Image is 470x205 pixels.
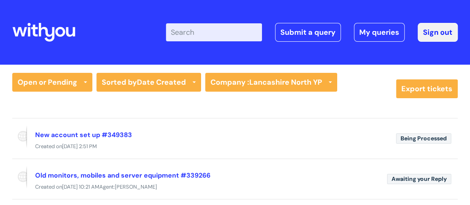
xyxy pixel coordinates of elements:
[396,133,451,144] span: Being Processed
[115,183,157,190] span: [PERSON_NAME]
[396,79,458,98] a: Export tickets
[12,73,92,92] a: Open or Pending
[62,143,97,150] span: [DATE] 2:51 PM
[166,23,262,41] input: Search
[166,23,458,42] div: | -
[12,166,27,189] span: Reported via portal
[12,142,458,152] div: Created on
[418,23,458,42] a: Sign out
[275,23,341,42] a: Submit a query
[62,183,99,190] span: [DATE] 10:21 AM
[137,77,186,87] b: Date Created
[35,131,132,139] a: New account set up #349383
[249,77,322,87] strong: Lancashire North YP
[12,182,458,192] div: Created on Agent:
[35,171,210,180] a: Old monitors, mobiles and server equipment #339266
[354,23,405,42] a: My queries
[205,73,337,92] a: Company :Lancashire North YP
[12,125,27,148] span: Reported via portal
[96,73,201,92] a: Sorted byDate Created
[387,174,451,184] span: Awaiting your Reply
